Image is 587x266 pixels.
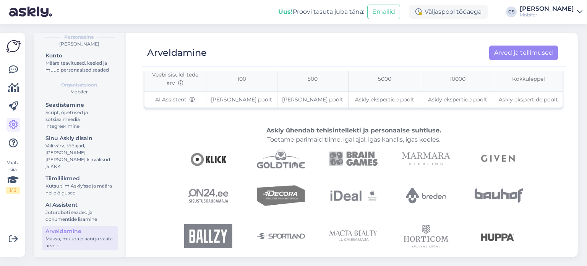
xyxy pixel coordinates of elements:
[257,223,305,250] img: Sportland
[266,127,441,134] b: Askly ühendab tehisintellekti ja personaalse suhtluse.
[348,91,421,108] td: Askly ekspertide poolt
[348,67,421,91] td: 5000
[45,227,114,235] div: Arveldamine
[421,91,494,108] td: Askly ekspertide poolt
[61,82,97,88] b: Organisatsioon
[421,67,494,91] td: 10000
[45,175,114,183] div: Tiimiliikmed
[206,67,277,91] td: 100
[42,100,118,131] a: SeadistamineScript, õpetused ja sotsiaalmeedia integreerimine
[520,6,582,18] a: [PERSON_NAME]Mobifer
[45,109,114,130] div: Script, õpetused ja sotsiaalmeedia integreerimine
[277,91,348,108] td: [PERSON_NAME] poolt
[520,12,574,18] div: Mobifer
[144,67,206,91] td: Veebi sisulehtede arv
[45,235,114,249] div: Maksa, muuda plaani ja vaata arveid
[494,67,563,91] td: Kokkuleppel
[147,46,207,60] div: Arveldamine
[257,149,305,168] img: Goldtime
[45,201,114,209] div: AI Assistent
[475,223,523,250] img: Huppa
[45,134,114,142] div: Sinu Askly disain
[6,39,21,54] img: Askly Logo
[41,88,118,95] div: Mobifer
[329,223,378,250] img: Mactabeauty
[184,171,232,220] img: On24
[184,149,232,168] img: Klick
[6,187,20,194] div: 1 / 3
[475,149,523,168] img: Given
[45,209,114,223] div: Juturoboti seaded ja dokumentide lisamine
[278,7,364,16] div: Proovi tasuta juba täna:
[45,52,114,60] div: Konto
[144,91,206,108] td: AI Assistent
[45,142,114,170] div: Vali värv, tööajad, [PERSON_NAME], [PERSON_NAME] kiirvalikud ja KKK
[6,159,20,194] div: Vaata siia
[494,91,563,108] td: Askly ekspertide poolt
[42,133,118,171] a: Sinu Askly disainVali värv, tööajad, [PERSON_NAME], [PERSON_NAME] kiirvalikud ja KKK
[42,226,118,250] a: ArveldamineMaksa, muuda plaani ja vaata arveid
[45,183,114,196] div: Kutsu tiim Askly'sse ja määra neile õigused
[206,91,277,108] td: [PERSON_NAME] poolt
[329,171,378,220] img: IDeal
[42,200,118,224] a: AI AssistentJuturoboti seaded ja dokumentide lisamine
[257,171,305,220] img: Decora
[506,7,517,17] div: CS
[402,223,450,250] img: Horticom
[184,223,232,250] img: Ballzy
[520,6,574,12] div: [PERSON_NAME]
[402,171,450,220] img: Breden
[409,5,488,19] div: Väljaspool tööaega
[278,8,293,15] b: Uus!
[367,5,400,19] button: Emailid
[42,51,118,75] a: KontoMäära teavitused, keeled ja muud personaalsed seaded
[45,101,114,109] div: Seadistamine
[45,60,114,73] div: Määra teavitused, keeled ja muud personaalsed seaded
[41,41,118,47] div: [PERSON_NAME]
[402,149,450,168] img: Marmarasterling
[64,34,94,41] b: Personaalne
[475,171,523,220] img: bauhof
[42,173,118,197] a: TiimiliikmedKutsu tiim Askly'sse ja määra neile õigused
[329,149,378,168] img: Braingames
[144,126,563,144] div: Toetame parimaid tiime, igal ajal, igas kanalis, igas keeles.
[489,46,558,60] a: Arved ja tellimused
[277,67,348,91] td: 500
